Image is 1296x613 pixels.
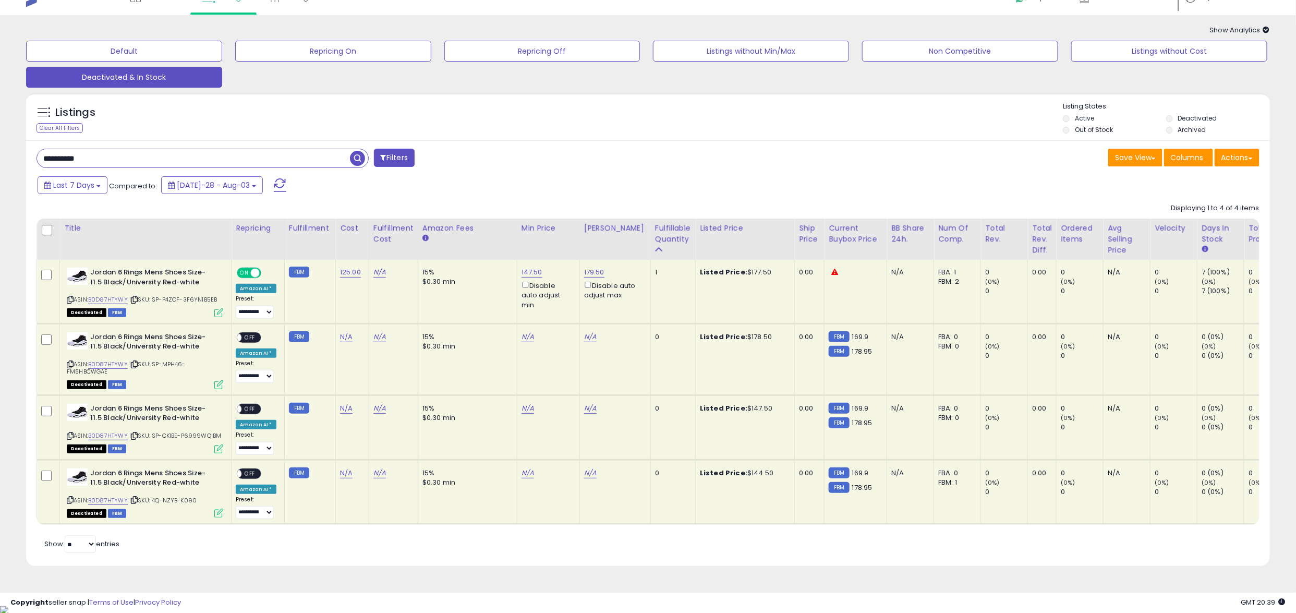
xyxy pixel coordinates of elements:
[829,346,849,357] small: FBM
[1155,286,1197,296] div: 0
[829,467,849,478] small: FBM
[985,332,1027,342] div: 0
[1164,149,1213,166] button: Columns
[422,234,429,243] small: Amazon Fees.
[67,268,223,316] div: ASIN:
[1202,414,1216,422] small: (0%)
[241,333,258,342] span: OFF
[422,404,509,413] div: 15%
[1202,423,1244,432] div: 0 (0%)
[522,267,542,278] a: 147.50
[1061,478,1075,487] small: (0%)
[938,478,973,487] div: FBM: 1
[1061,286,1103,296] div: 0
[985,478,1000,487] small: (0%)
[1202,268,1244,277] div: 7 (100%)
[653,41,849,62] button: Listings without Min/Max
[289,331,309,342] small: FBM
[1061,468,1103,478] div: 0
[1178,125,1206,134] label: Archived
[67,308,106,317] span: All listings that are unavailable for purchase on Amazon for any reason other than out-of-stock
[1155,342,1169,351] small: (0%)
[1155,478,1169,487] small: (0%)
[1108,404,1142,413] div: N/A
[1075,114,1094,123] label: Active
[1061,423,1103,432] div: 0
[10,598,181,608] div: seller snap | |
[985,278,1000,286] small: (0%)
[89,597,134,607] a: Terms of Use
[799,268,816,277] div: 0.00
[985,351,1027,360] div: 0
[289,467,309,478] small: FBM
[88,295,128,304] a: B0D87HTYWY
[700,267,747,277] b: Listed Price:
[67,268,88,285] img: 31pZDaP5lNL._SL40_.jpg
[129,295,217,304] span: | SKU: SP-P4ZOF-3F6YN1B5EB
[90,332,217,354] b: Jordan 6 Rings Mens Shoes Size-11.5 Black/University Red-white
[938,277,973,286] div: FBM: 2
[1108,468,1142,478] div: N/A
[938,332,973,342] div: FBA: 0
[67,332,88,350] img: 31pZDaP5lNL._SL40_.jpg
[1249,478,1263,487] small: (0%)
[1155,351,1197,360] div: 0
[340,223,365,234] div: Cost
[236,295,276,319] div: Preset:
[108,509,127,518] span: FBM
[1071,41,1267,62] button: Listings without Cost
[135,597,181,607] a: Privacy Policy
[1249,351,1291,360] div: 0
[852,403,869,413] span: 169.9
[1171,152,1204,163] span: Columns
[522,223,575,234] div: Min Price
[67,404,223,452] div: ASIN:
[852,418,873,428] span: 178.95
[985,286,1027,296] div: 0
[522,468,534,478] a: N/A
[373,267,386,278] a: N/A
[90,268,217,290] b: Jordan 6 Rings Mens Shoes Size-11.5 Black/University Red-white
[700,268,786,277] div: $177.50
[1108,268,1142,277] div: N/A
[340,332,353,342] a: N/A
[1155,404,1197,413] div: 0
[1249,332,1291,342] div: 0
[289,267,309,278] small: FBM
[340,403,353,414] a: N/A
[37,123,83,133] div: Clear All Filters
[422,332,509,342] div: 15%
[584,332,597,342] a: N/A
[985,414,1000,422] small: (0%)
[235,41,431,62] button: Repricing On
[1155,487,1197,497] div: 0
[799,404,816,413] div: 0.00
[1249,286,1291,296] div: 0
[422,223,513,234] div: Amazon Fees
[67,509,106,518] span: All listings that are unavailable for purchase on Amazon for any reason other than out-of-stock
[1032,404,1048,413] div: 0.00
[88,360,128,369] a: B0D87HTYWY
[108,380,127,389] span: FBM
[374,149,415,167] button: Filters
[38,176,107,194] button: Last 7 Days
[241,469,258,478] span: OFF
[522,403,534,414] a: N/A
[67,360,186,376] span: | SKU: SP-MPH46-FMSHBCWGAE
[1241,597,1286,607] span: 2025-08-11 20:39 GMT
[236,360,276,383] div: Preset:
[1178,114,1217,123] label: Deactivated
[108,444,127,453] span: FBM
[985,268,1027,277] div: 0
[422,413,509,423] div: $0.30 min
[985,342,1000,351] small: (0%)
[67,380,106,389] span: All listings that are unavailable for purchase on Amazon for any reason other than out-of-stock
[64,223,227,234] div: Title
[88,431,128,440] a: B0D87HTYWY
[1061,414,1075,422] small: (0%)
[236,348,276,358] div: Amazon AI *
[1155,278,1169,286] small: (0%)
[289,223,331,234] div: Fulfillment
[655,223,691,245] div: Fulfillable Quantity
[1075,125,1113,134] label: Out of Stock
